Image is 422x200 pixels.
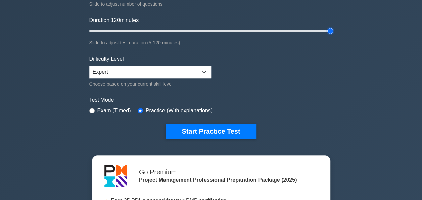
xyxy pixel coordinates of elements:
[89,80,211,88] div: Choose based on your current skill level
[146,107,213,115] label: Practice (With explanations)
[89,39,333,47] div: Slide to adjust test duration (5-120 minutes)
[89,16,139,24] label: Duration: minutes
[97,107,131,115] label: Exam (Timed)
[166,124,256,139] button: Start Practice Test
[89,55,124,63] label: Difficulty Level
[89,96,333,104] label: Test Mode
[111,17,120,23] span: 120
